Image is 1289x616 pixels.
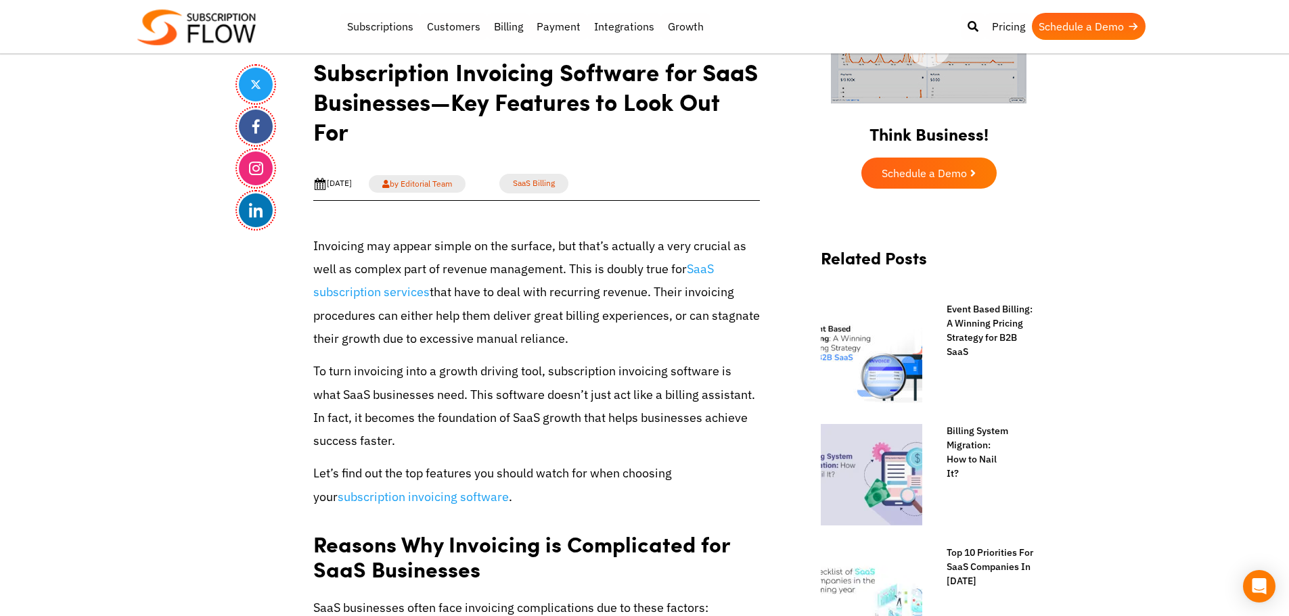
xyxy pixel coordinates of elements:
[807,108,1051,151] h2: Think Business!
[420,13,487,40] a: Customers
[861,158,997,189] a: Schedule a Demo
[338,489,509,504] a: subscription invoicing software
[313,360,760,452] p: To turn invoicing into a growth driving tool, subscription invoicing software is what SaaS busine...
[821,302,922,404] img: Event Based Billing
[985,13,1032,40] a: Pricing
[933,546,1037,588] a: Top 10 Priorities For SaaS Companies In [DATE]
[313,518,760,586] h2: Reasons Why Invoicing is Complicated for SaaS Businesses
[821,424,922,525] img: Billing System Migration: How To Nail It?
[340,13,420,40] a: Subscriptions
[933,302,1037,359] a: Event Based Billing: A Winning Pricing Strategy for B2B SaaS
[313,177,352,191] div: [DATE]
[313,462,760,508] p: Let’s find out the top features you should watch for when choosing your .
[487,13,530,40] a: Billing
[933,424,1008,481] a: Billing System Migration: How to Nail It?
[587,13,661,40] a: Integrations
[821,248,1037,281] h2: Related Posts
[137,9,256,45] img: Subscriptionflow
[661,13,710,40] a: Growth
[313,235,760,350] p: Invoicing may appear simple on the surface, but that’s actually a very crucial as well as complex...
[530,13,587,40] a: Payment
[499,174,568,193] a: SaaS Billing
[882,168,967,179] span: Schedule a Demo
[1032,13,1146,40] a: Schedule a Demo
[1243,570,1275,602] div: Open Intercom Messenger
[313,57,760,156] h1: Subscription Invoicing Software for SaaS Businesses—Key Features to Look Out For
[369,175,466,193] a: by Editorial Team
